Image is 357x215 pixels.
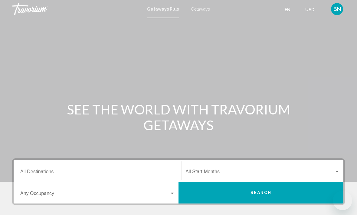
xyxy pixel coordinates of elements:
span: USD [305,7,314,12]
span: en [285,7,290,12]
button: Search [178,182,343,203]
span: Search [251,190,272,195]
button: Change language [285,5,296,14]
h1: SEE THE WORLD WITH TRAVORIUM GETAWAYS [65,101,292,133]
button: User Menu [329,3,345,15]
span: BN [333,6,341,12]
a: Getaways [191,7,210,12]
button: Change currency [305,5,320,14]
iframe: Кнопка запуска окна обмена сообщениями [333,191,352,210]
a: Travorium [12,3,141,15]
a: Getaways Plus [147,7,179,12]
div: Search widget [14,160,343,203]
